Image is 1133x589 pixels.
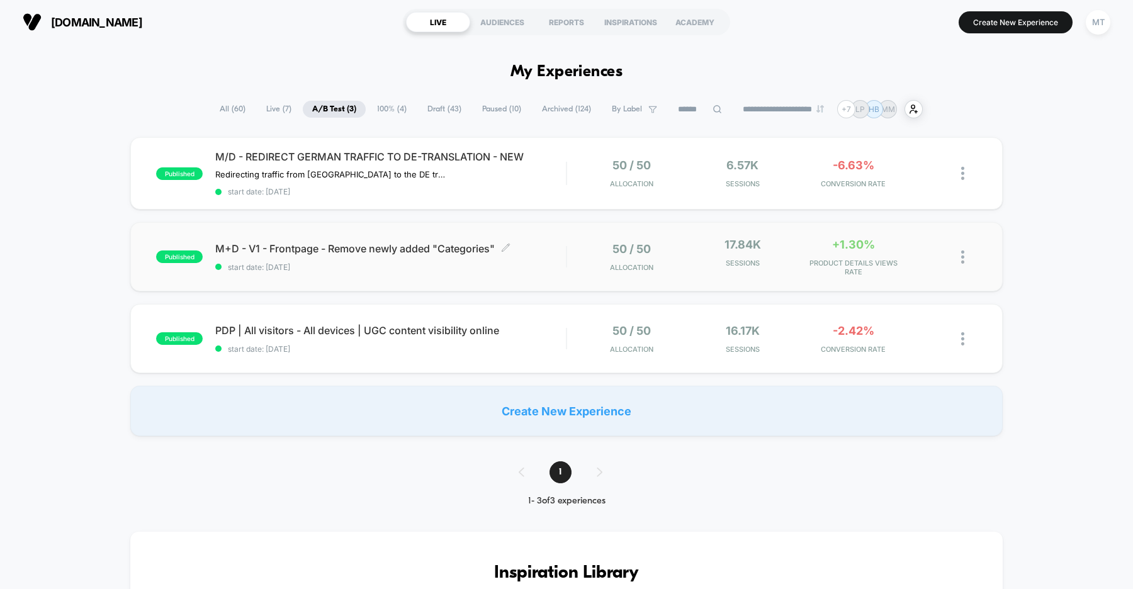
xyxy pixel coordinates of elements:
[534,12,599,32] div: REPORTS
[881,104,895,114] p: MM
[724,238,761,251] span: 17.84k
[303,101,366,118] span: A/B Test ( 3 )
[156,250,203,263] span: published
[215,262,566,272] span: start date: [DATE]
[833,324,874,337] span: -2.42%
[961,167,964,180] img: close
[130,386,1003,436] div: Create New Experience
[610,263,653,272] span: Allocation
[215,324,566,337] span: PDP | All visitors - All devices | UGC content visibility online
[215,344,566,354] span: start date: [DATE]
[215,187,566,196] span: start date: [DATE]
[473,101,531,118] span: Paused ( 10 )
[406,12,470,32] div: LIVE
[959,11,1073,33] button: Create New Experience
[156,167,203,180] span: published
[855,104,865,114] p: LP
[832,238,875,251] span: +1.30%
[801,345,906,354] span: CONVERSION RATE
[801,179,906,188] span: CONVERSION RATE
[470,12,534,32] div: AUDIENCES
[961,332,964,345] img: close
[599,12,663,32] div: INSPIRATIONS
[19,12,146,32] button: [DOMAIN_NAME]
[726,159,758,172] span: 6.57k
[23,13,42,31] img: Visually logo
[506,496,628,507] div: 1 - 3 of 3 experiences
[612,324,651,337] span: 50 / 50
[1082,9,1114,35] button: MT
[837,100,855,118] div: + 7
[215,242,566,255] span: M+D - V1 - Frontpage - Remove newly added "Categories"
[257,101,301,118] span: Live ( 7 )
[215,150,566,163] span: M/D - REDIRECT GERMAN TRAFFIC TO DE-TRANSLATION - NEW
[726,324,760,337] span: 16.17k
[610,345,653,354] span: Allocation
[210,101,255,118] span: All ( 60 )
[215,169,449,179] span: Redirecting traffic from [GEOGRAPHIC_DATA] to the DE translation of the website.
[168,563,965,583] h3: Inspiration Library
[833,159,874,172] span: -6.63%
[801,259,906,276] span: PRODUCT DETAILS VIEWS RATE
[612,242,651,255] span: 50 / 50
[533,101,600,118] span: Archived ( 124 )
[691,345,795,354] span: Sessions
[816,105,824,113] img: end
[550,461,572,483] span: 1
[51,16,142,29] span: [DOMAIN_NAME]
[691,259,795,267] span: Sessions
[156,332,203,345] span: published
[612,159,651,172] span: 50 / 50
[368,101,416,118] span: 100% ( 4 )
[418,101,471,118] span: Draft ( 43 )
[869,104,879,114] p: HB
[510,63,623,81] h1: My Experiences
[1086,10,1110,35] div: MT
[691,179,795,188] span: Sessions
[610,179,653,188] span: Allocation
[612,104,642,114] span: By Label
[961,250,964,264] img: close
[663,12,727,32] div: ACADEMY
